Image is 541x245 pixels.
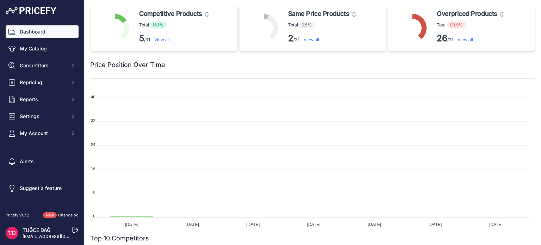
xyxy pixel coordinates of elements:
span: Competitive Products [139,9,202,19]
h2: Price Position Over Time [90,60,165,70]
tspan: [DATE] [429,222,442,227]
button: Competitors [6,59,79,72]
button: My Account [6,127,79,140]
span: Repricing [20,79,66,86]
span: My Account [20,130,66,137]
tspan: [DATE] [307,222,321,227]
a: My Catalog [6,42,79,55]
span: 83.9% [447,22,466,29]
button: Settings [6,110,79,123]
a: Alerts [6,155,79,168]
h2: Top 10 Competitors [90,233,149,243]
a: Changelog [58,213,79,218]
tspan: [DATE] [368,222,381,227]
span: 6.5% [298,22,315,29]
p: Total [139,22,209,29]
tspan: [DATE] [125,222,138,227]
a: Dashboard [6,25,79,38]
a: Suggest a feature [6,182,79,195]
strong: 2 [288,33,293,43]
span: 16.1% [149,22,167,29]
p: Total [437,22,504,29]
span: Competitors [20,62,66,69]
tspan: 0 [93,214,95,218]
tspan: [DATE] [186,222,199,227]
img: Pricefy Logo [6,7,56,14]
span: Reports [20,96,66,103]
p: Total [288,22,356,29]
button: Reports [6,93,79,106]
tspan: [DATE] [489,222,503,227]
div: Pricefy v1.7.2 [6,212,29,218]
nav: Sidebar [6,25,79,204]
span: New [43,212,57,218]
tspan: 24 [91,142,95,147]
p: /31 [139,33,209,44]
p: /31 [288,33,356,44]
tspan: [DATE] [247,222,260,227]
span: Settings [20,113,66,120]
strong: 26 [437,33,447,43]
tspan: 16 [91,166,95,171]
tspan: 8 [93,190,95,194]
a: TUĞÇE DAĞ [23,227,50,233]
span: Same Price Products [288,9,349,19]
a: View all [154,37,170,42]
button: Repricing [6,76,79,89]
tspan: 32 [91,118,95,123]
tspan: 40 [91,95,95,99]
a: View all [304,37,319,42]
span: Overpriced Products [437,9,497,19]
strong: 5 [139,33,144,43]
p: /31 [437,33,504,44]
a: View all [458,37,473,42]
a: [EMAIL_ADDRESS][DOMAIN_NAME] [23,234,96,239]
